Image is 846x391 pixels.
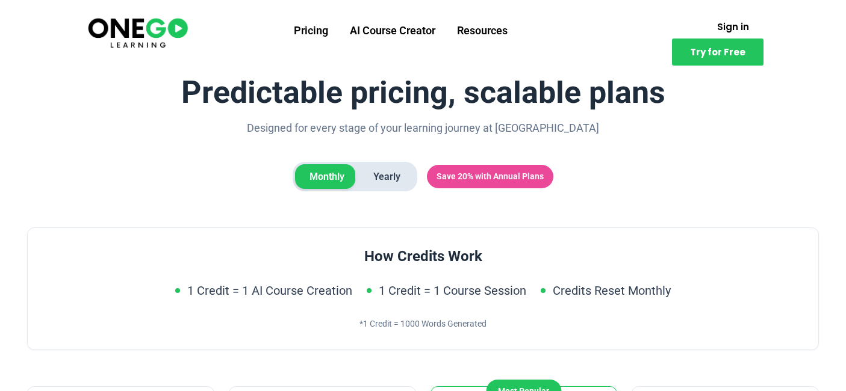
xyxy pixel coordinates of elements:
[187,281,352,300] span: 1 Credit = 1 AI Course Creation
[690,48,745,57] span: Try for Free
[339,15,446,46] a: AI Course Creator
[717,22,749,31] span: Sign in
[446,15,518,46] a: Resources
[47,317,799,330] div: *1 Credit = 1000 Words Generated
[427,165,553,188] span: Save 20% with Annual Plans
[672,38,764,66] a: Try for Free
[379,281,526,300] span: 1 Credit = 1 Course Session
[283,15,339,46] a: Pricing
[47,247,799,266] h3: How Credits Work
[553,281,671,300] span: Credits Reset Monthly
[27,75,819,109] h1: Predictable pricing, scalable plans
[359,164,415,189] span: Yearly
[703,15,764,38] a: Sign in
[228,119,619,138] p: Designed for every stage of your learning journey at [GEOGRAPHIC_DATA]
[295,164,359,189] span: Monthly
